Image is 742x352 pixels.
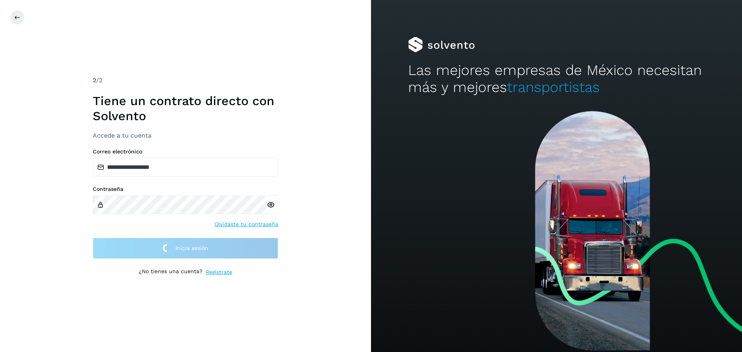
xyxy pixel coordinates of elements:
h1: Tiene un contrato directo con Solvento [93,94,278,123]
span: 2 [93,77,96,84]
label: Correo electrónico [93,148,278,155]
div: /2 [93,76,278,85]
h2: Las mejores empresas de México necesitan más y mejores [408,62,705,96]
p: ¿No tienes una cuenta? [139,268,203,276]
a: Regístrate [206,268,232,276]
button: Inicia sesión [93,238,278,259]
span: transportistas [507,79,600,95]
span: Inicia sesión [175,245,208,251]
h3: Accede a tu cuenta [93,132,278,139]
label: Contraseña [93,186,278,192]
a: Olvidaste tu contraseña [214,220,278,228]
